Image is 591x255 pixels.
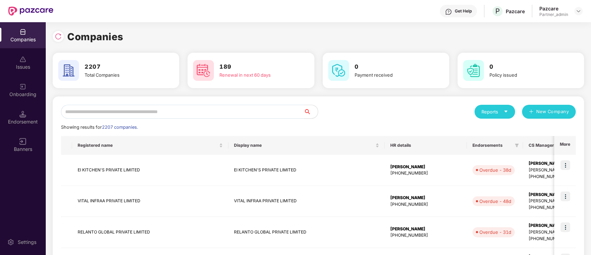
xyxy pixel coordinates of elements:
div: [PHONE_NUMBER] [390,201,461,208]
h3: 189 [219,62,295,71]
div: [PERSON_NAME] [390,226,461,232]
div: Overdue - 38d [479,167,511,173]
div: [PHONE_NUMBER] [390,232,461,239]
td: RELANTO GLOBAL PRIVATE LIMITED [72,217,228,248]
span: caret-down [504,109,508,114]
span: plus [529,109,533,115]
div: Policy issued [489,71,565,78]
img: svg+xml;base64,PHN2ZyBpZD0iU2V0dGluZy0yMHgyMCIgeG1sbnM9Imh0dHA6Ly93d3cudzMub3JnLzIwMDAvc3ZnIiB3aW... [7,239,14,246]
th: Display name [228,136,385,155]
div: Overdue - 31d [479,229,511,236]
img: svg+xml;base64,PHN2ZyBpZD0iQ29tcGFuaWVzIiB4bWxucz0iaHR0cDovL3d3dy53My5vcmcvMjAwMC9zdmciIHdpZHRoPS... [19,28,26,35]
div: Renewal in next 60 days [219,71,295,78]
img: svg+xml;base64,PHN2ZyBpZD0iRHJvcGRvd24tMzJ4MzIiIHhtbG5zPSJodHRwOi8vd3d3LnczLm9yZy8yMDAwL3N2ZyIgd2... [576,8,581,14]
img: New Pazcare Logo [8,7,53,16]
button: search [304,105,318,119]
span: filter [515,143,519,147]
span: filter [513,141,520,150]
div: Payment received [355,71,430,78]
img: svg+xml;base64,PHN2ZyBpZD0iSGVscC0zMngzMiIgeG1sbnM9Imh0dHA6Ly93d3cudzMub3JnLzIwMDAvc3ZnIiB3aWR0aD... [445,8,452,15]
img: icon [560,222,570,232]
th: More [554,136,576,155]
img: svg+xml;base64,PHN2ZyB3aWR0aD0iMTYiIGhlaWdodD0iMTYiIHZpZXdCb3g9IjAgMCAxNiAxNiIgZmlsbD0ibm9uZSIgeG... [19,138,26,145]
img: svg+xml;base64,PHN2ZyB4bWxucz0iaHR0cDovL3d3dy53My5vcmcvMjAwMC9zdmciIHdpZHRoPSI2MCIgaGVpZ2h0PSI2MC... [58,60,79,81]
div: Pazcare [506,8,525,15]
img: svg+xml;base64,PHN2ZyB3aWR0aD0iMjAiIGhlaWdodD0iMjAiIHZpZXdCb3g9IjAgMCAyMCAyMCIgZmlsbD0ibm9uZSIgeG... [19,83,26,90]
td: EI KITCHEN'S PRIVATE LIMITED [72,155,228,186]
h3: 2207 [85,62,160,71]
th: HR details [385,136,467,155]
div: Overdue - 48d [479,198,511,205]
div: Settings [16,239,38,246]
span: P [495,7,500,15]
td: RELANTO GLOBAL PRIVATE LIMITED [228,217,385,248]
img: svg+xml;base64,PHN2ZyB3aWR0aD0iMTQuNSIgaGVpZ2h0PSIxNC41IiB2aWV3Qm94PSIwIDAgMTYgMTYiIGZpbGw9Im5vbm... [19,111,26,118]
span: Showing results for [61,125,138,130]
h3: 0 [355,62,430,71]
div: [PERSON_NAME] [390,164,461,170]
div: [PHONE_NUMBER] [390,170,461,177]
span: Display name [234,143,374,148]
img: svg+xml;base64,PHN2ZyB4bWxucz0iaHR0cDovL3d3dy53My5vcmcvMjAwMC9zdmciIHdpZHRoPSI2MCIgaGVpZ2h0PSI2MC... [463,60,484,81]
td: EI KITCHEN'S PRIVATE LIMITED [228,155,385,186]
span: New Company [536,108,569,115]
div: [PERSON_NAME] [390,195,461,201]
h1: Companies [67,29,123,44]
div: Total Companies [85,71,160,78]
span: Registered name [78,143,218,148]
div: Pazcare [539,5,568,12]
td: VITAL INFRAA PRIVATE LIMITED [72,186,228,217]
h3: 0 [489,62,565,71]
th: Registered name [72,136,228,155]
img: svg+xml;base64,PHN2ZyBpZD0iSXNzdWVzX2Rpc2FibGVkIiB4bWxucz0iaHR0cDovL3d3dy53My5vcmcvMjAwMC9zdmciIH... [19,56,26,63]
img: svg+xml;base64,PHN2ZyB4bWxucz0iaHR0cDovL3d3dy53My5vcmcvMjAwMC9zdmciIHdpZHRoPSI2MCIgaGVpZ2h0PSI2MC... [193,60,214,81]
img: icon [560,160,570,170]
div: Reports [481,108,508,115]
td: VITAL INFRAA PRIVATE LIMITED [228,186,385,217]
img: svg+xml;base64,PHN2ZyBpZD0iUmVsb2FkLTMyeDMyIiB4bWxucz0iaHR0cDovL3d3dy53My5vcmcvMjAwMC9zdmciIHdpZH... [55,33,62,40]
img: svg+xml;base64,PHN2ZyB4bWxucz0iaHR0cDovL3d3dy53My5vcmcvMjAwMC9zdmciIHdpZHRoPSI2MCIgaGVpZ2h0PSI2MC... [328,60,349,81]
span: Endorsements [472,143,512,148]
button: plusNew Company [522,105,576,119]
span: search [304,109,318,114]
img: icon [560,192,570,201]
span: 2207 companies. [102,125,138,130]
div: Partner_admin [539,12,568,17]
div: Get Help [455,8,472,14]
